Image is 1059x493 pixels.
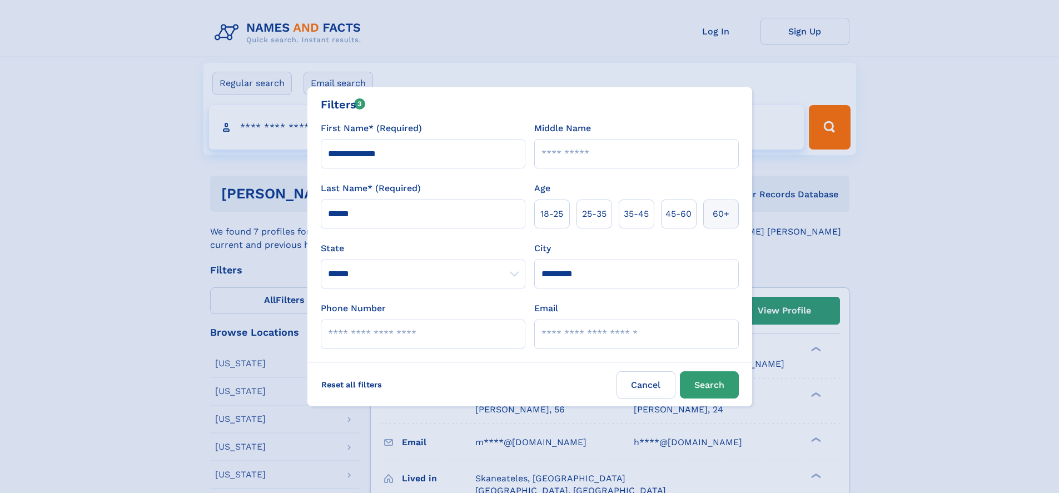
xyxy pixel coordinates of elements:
[540,207,563,221] span: 18‑25
[713,207,729,221] span: 60+
[534,302,558,315] label: Email
[321,182,421,195] label: Last Name* (Required)
[680,371,739,399] button: Search
[321,242,525,255] label: State
[321,302,386,315] label: Phone Number
[534,182,550,195] label: Age
[314,371,389,398] label: Reset all filters
[624,207,649,221] span: 35‑45
[665,207,692,221] span: 45‑60
[616,371,675,399] label: Cancel
[534,242,551,255] label: City
[582,207,606,221] span: 25‑35
[321,122,422,135] label: First Name* (Required)
[534,122,591,135] label: Middle Name
[321,96,366,113] div: Filters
